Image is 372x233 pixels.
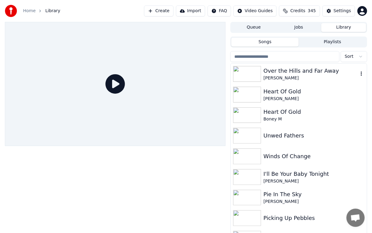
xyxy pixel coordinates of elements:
div: Over the Hills and Far Away [263,67,358,75]
button: FAQ [208,5,231,16]
span: 345 [308,8,316,14]
button: Songs [231,38,299,47]
button: Credits345 [279,5,320,16]
div: Picking Up Pebbles [263,214,364,222]
button: Create [144,5,174,16]
a: Home [23,8,36,14]
div: Boney M [263,116,364,122]
span: Library [45,8,60,14]
span: Sort [345,54,353,60]
div: [PERSON_NAME] [263,75,358,81]
nav: breadcrumb [23,8,60,14]
div: Pie In The Sky [263,190,364,199]
div: Open chat [346,209,365,227]
div: [PERSON_NAME] [263,96,364,102]
button: Settings [322,5,355,16]
div: Heart Of Gold [263,87,364,96]
img: youka [5,5,17,17]
button: Queue [231,23,276,32]
span: Credits [290,8,305,14]
div: Settings [334,8,351,14]
div: Heart Of Gold [263,108,364,116]
div: Unwed Fathers [263,131,364,140]
button: Video Guides [233,5,277,16]
button: Library [321,23,366,32]
button: Jobs [276,23,321,32]
div: I'll Be Your Baby Tonight [263,170,364,178]
div: [PERSON_NAME] [263,178,364,184]
button: Import [176,5,205,16]
div: Winds Of Change [263,152,364,161]
div: [PERSON_NAME] [263,199,364,205]
button: Playlists [299,38,366,47]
